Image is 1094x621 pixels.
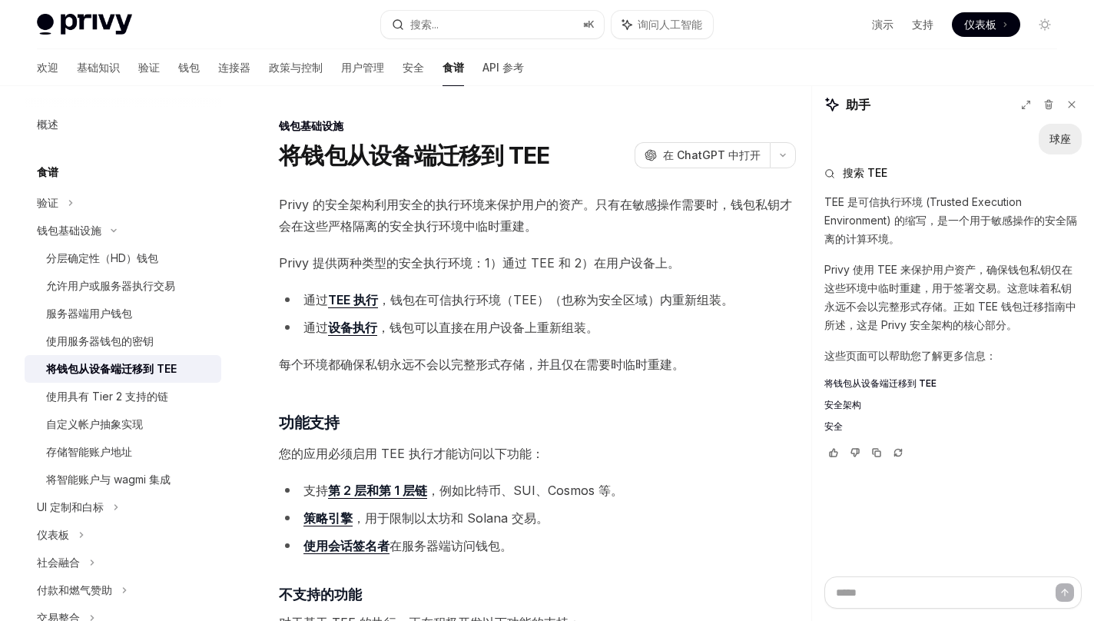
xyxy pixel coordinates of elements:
[843,166,887,179] font: 搜索 TEE
[1049,132,1071,145] font: 球座
[25,300,221,327] a: 服务器端用户钱包
[46,473,171,486] font: 将智能账户与 wagmi 集成
[46,362,177,375] font: 将钱包从设备端迁移到 TEE
[279,357,685,372] font: 每个环境都确保私钥永远不会以完整形式存储，并且仅在需要时临时重建。
[77,49,120,86] a: 基础知识
[1056,583,1074,602] button: 发送消息
[303,292,328,307] font: 通过
[824,399,861,410] font: 安全架构
[37,14,132,35] img: 灯光标志
[443,49,464,86] a: 食谱
[846,97,870,112] font: 助手
[964,18,996,31] font: 仪表板
[25,383,221,410] a: 使用具有 Tier 2 支持的链
[279,446,544,461] font: 您的应用必须启用 TEE 执行才能访问以下功能：
[482,49,524,86] a: API 参考
[303,483,328,498] font: 支持
[403,49,424,86] a: 安全
[138,61,160,74] font: 验证
[46,445,132,458] font: 存储智能账户地址
[25,410,221,438] a: 自定义帐户抽象实现
[37,556,80,569] font: 社会融合
[37,165,58,178] font: 食谱
[353,510,549,526] font: ，用于限制以太坊和 Solana 交易。
[37,583,112,596] font: 付款和燃气赞助
[443,61,464,74] font: 食谱
[872,18,893,31] font: 演示
[279,413,339,432] font: 功能支持
[824,165,1082,181] button: 搜索 TEE
[390,538,500,553] font: 在服务器端访问钱包
[269,61,323,74] font: 政策与控制
[403,61,424,74] font: 安全
[279,586,362,603] font: 不支持的功能
[46,279,175,292] font: 允许用户或服务器执行交易
[824,349,996,362] font: 这些页面可以帮助您了解更多信息：
[269,49,323,86] a: 政策与控制
[77,61,120,74] font: 基础知识
[46,390,168,403] font: 使用具有 Tier 2 支持的链
[218,49,250,86] a: 连接器
[303,538,390,554] a: 使用会话签名者
[25,327,221,355] a: 使用服务器钱包的密钥
[824,399,1082,411] a: 安全架构
[303,320,328,335] font: 通过
[328,483,427,499] a: 第 2 层和第 1 层链
[25,244,221,272] a: 分层确定性（HD）钱包
[46,334,154,347] font: 使用服务器钱包的密钥
[37,528,69,541] font: 仪表板
[872,17,893,32] a: 演示
[25,111,221,138] a: 概述
[583,18,588,30] font: ⌘
[410,18,439,31] font: 搜索...
[178,61,200,74] font: 钱包
[303,510,353,526] font: 策略引擎
[328,320,377,336] a: 设备执行
[37,196,58,209] font: 验证
[37,61,58,74] font: 欢迎
[178,49,200,86] a: 钱包
[1033,12,1057,37] button: 切换暗模式
[912,18,933,31] font: 支持
[37,500,104,513] font: UI 定制和白标
[37,118,58,131] font: 概述
[378,292,734,307] font: ，钱包在可信执行环境（TEE）（也称为安全区域）内重新组装。
[482,61,524,74] font: API 参考
[46,417,143,430] font: 自定义帐户抽象实现
[279,141,550,169] font: 将钱包从设备端迁移到 TEE
[218,61,250,74] font: 连接器
[138,49,160,86] a: 验证
[341,49,384,86] a: 用户管理
[824,377,937,389] font: 将钱包从设备端迁移到 TEE
[25,438,221,466] a: 存储智能账户地址
[952,12,1020,37] a: 仪表板
[824,377,1082,390] a: 将钱包从设备端迁移到 TEE
[279,119,343,132] font: 钱包基础设施
[46,307,132,320] font: 服务器端用户钱包
[46,251,158,264] font: 分层确定性（HD）钱包
[25,272,221,300] a: 允许用户或服务器执行交易
[824,420,1082,433] a: 安全
[341,61,384,74] font: 用户管理
[37,49,58,86] a: 欢迎
[500,538,512,553] font: 。
[279,197,792,234] font: Privy 的安全架构利用安全的执行环境来保护用户的资产。只有在敏感操作需要时，钱包私钥才会在这些严格隔离的安全执行环境中临时重建。
[328,320,377,335] font: 设备执行
[824,263,1076,331] font: Privy 使用 TEE 来保护用户资产，确保钱包私钥仅在这些环境中临时重建，用于签署交易。这意味着私钥永远不会以完整形式存储。正如 TEE 钱包迁移指南中所述，这是 Privy 安全架构的核心部分。
[824,420,843,432] font: 安全
[303,538,390,553] font: 使用会话签名者
[37,224,101,237] font: 钱包基础设施
[328,292,378,307] font: TEE 执行
[381,11,604,38] button: 搜索...⌘K
[663,148,761,161] font: 在 ChatGPT 中打开
[612,11,713,38] button: 询问人工智能
[25,355,221,383] a: 将钱包从设备端迁移到 TEE
[635,142,770,168] button: 在 ChatGPT 中打开
[377,320,598,335] font: ，钱包可以直接在用户设备上重新组装。
[638,18,702,31] font: 询问人工智能
[303,510,353,526] a: 策略引擎
[328,292,378,308] a: TEE 执行
[824,195,1077,245] font: TEE 是可信执行环境 (Trusted Execution Environment) 的缩写，是一个用于敏感操作的安全隔离的计算环境。
[25,466,221,493] a: 将智能账户与 wagmi 集成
